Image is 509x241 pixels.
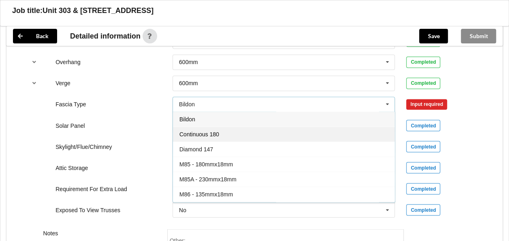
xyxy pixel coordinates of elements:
label: Attic Storage [55,164,88,171]
div: Completed [406,162,440,173]
div: Input required [406,99,447,110]
label: Exposed To View Trusses [55,207,120,213]
span: Diamond 147 [179,146,213,153]
span: Detailed information [70,32,141,40]
div: Completed [406,120,440,131]
div: 600mm [179,80,198,86]
div: No [179,207,186,213]
div: Completed [406,56,440,68]
span: M85A - 230mmx18mm [179,176,236,183]
span: Bildon [179,116,195,123]
label: Skylight/Flue/Chimney [55,143,112,150]
button: reference-toggle [26,55,42,69]
button: Back [13,29,57,43]
button: Save [419,29,448,43]
div: Completed [406,141,440,152]
span: Continuous 180 [179,131,219,138]
span: M86 - 135mmx18mm [179,191,233,198]
label: Overhang [55,59,80,65]
h3: Job title: [12,6,43,15]
div: 600mm [179,59,198,65]
span: M85 - 180mmx18mm [179,161,233,168]
label: Verge [55,80,70,86]
h3: Unit 303 & [STREET_ADDRESS] [43,6,153,15]
div: Completed [406,204,440,215]
div: Completed [406,77,440,89]
div: Completed [406,183,440,194]
label: Solar Panel [55,122,85,129]
label: Requirement For Extra Load [55,185,127,192]
button: reference-toggle [26,76,42,90]
label: Fascia Type [55,101,86,108]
